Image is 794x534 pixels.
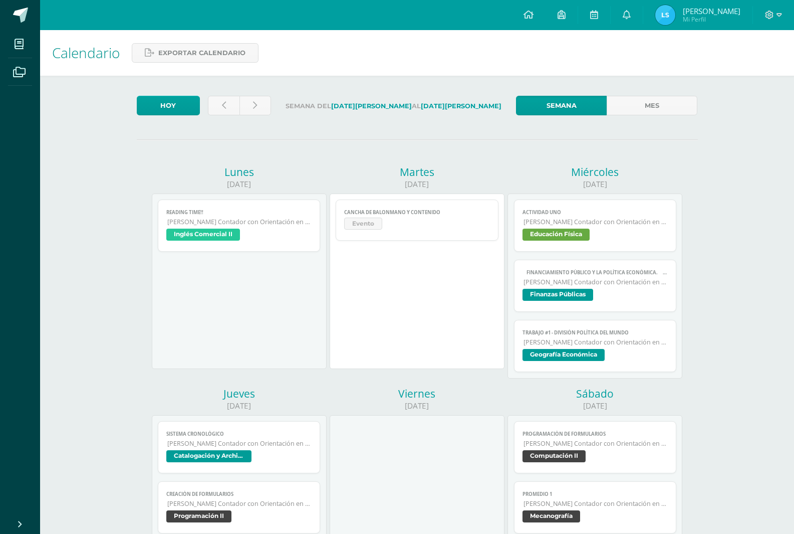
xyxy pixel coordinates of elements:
[152,179,327,190] div: [DATE]
[514,260,677,312] a:  Financiamiento Público y la Política Económica.  Tesorería Nacional.[PERSON_NAME] Contador con...
[522,431,668,437] span: Programación de formularios
[330,401,504,411] div: [DATE]
[514,200,677,252] a: Actividad Uno[PERSON_NAME] Contador con Orientación en ComputaciónEducación Física
[507,401,682,411] div: [DATE]
[522,329,668,336] span: TRABAJO #1 - DIVISIÓN POLÍTICA DEL MUNDO
[523,439,668,448] span: [PERSON_NAME] Contador con Orientación en Computación
[516,96,607,115] a: Semana
[522,450,586,462] span: Computación II
[158,44,245,62] span: Exportar calendario
[507,387,682,401] div: Sábado
[330,179,504,190] div: [DATE]
[421,102,501,110] strong: [DATE][PERSON_NAME]
[152,387,327,401] div: Jueves
[522,349,605,361] span: Geografía Económica
[344,218,382,230] span: Evento
[166,450,251,462] span: Catalogación y Archivo
[167,218,312,226] span: [PERSON_NAME] Contador con Orientación en Computación
[607,96,697,115] a: Mes
[523,338,668,346] span: [PERSON_NAME] Contador con Orientación en Computación
[166,510,231,522] span: Programación II
[158,481,321,533] a: Creación de formularios[PERSON_NAME] Contador con Orientación en ComputaciónProgramación II
[336,200,498,241] a: Cancha de Balonmano y ContenidoEvento
[522,491,668,497] span: Promedio 1
[522,510,580,522] span: Mecanografía
[330,165,504,179] div: Martes
[514,320,677,372] a: TRABAJO #1 - DIVISIÓN POLÍTICA DEL MUNDO[PERSON_NAME] Contador con Orientación en ComputaciónGeog...
[514,421,677,473] a: Programación de formularios[PERSON_NAME] Contador con Orientación en ComputaciónComputación II
[523,218,668,226] span: [PERSON_NAME] Contador con Orientación en Computación
[330,387,504,401] div: Viernes
[167,499,312,508] span: [PERSON_NAME] Contador con Orientación en Computación
[507,179,682,190] div: [DATE]
[152,401,327,411] div: [DATE]
[522,289,593,301] span: Finanzas Públicas
[279,96,508,116] label: Semana del al
[158,421,321,473] a: Sistema Cronológico[PERSON_NAME] Contador con Orientación en ComputaciónCatalogación y Archivo
[331,102,412,110] strong: [DATE][PERSON_NAME]
[522,229,590,241] span: Educación Física
[507,165,682,179] div: Miércoles
[522,269,668,276] span:  Financiamiento Público y la Política Económica.  Tesorería Nacional.
[522,209,668,216] span: Actividad Uno
[166,491,312,497] span: Creación de formularios
[158,200,321,252] a: READING TIME!![PERSON_NAME] Contador con Orientación en ComputaciónInglés Comercial II
[52,43,120,62] span: Calendario
[514,481,677,533] a: Promedio 1[PERSON_NAME] Contador con Orientación en ComputaciónMecanografía
[523,499,668,508] span: [PERSON_NAME] Contador con Orientación en Computación
[655,5,675,25] img: 8809868601ad6c95fdc6c2e15b04207a.png
[344,209,490,216] span: Cancha de Balonmano y Contenido
[166,209,312,216] span: READING TIME!!
[683,6,740,16] span: [PERSON_NAME]
[137,96,200,115] a: Hoy
[152,165,327,179] div: Lunes
[167,439,312,448] span: [PERSON_NAME] Contador con Orientación en Computación
[683,15,740,24] span: Mi Perfil
[132,43,258,63] a: Exportar calendario
[166,229,240,241] span: Inglés Comercial II
[523,278,668,286] span: [PERSON_NAME] Contador con Orientación en Computación
[166,431,312,437] span: Sistema Cronológico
